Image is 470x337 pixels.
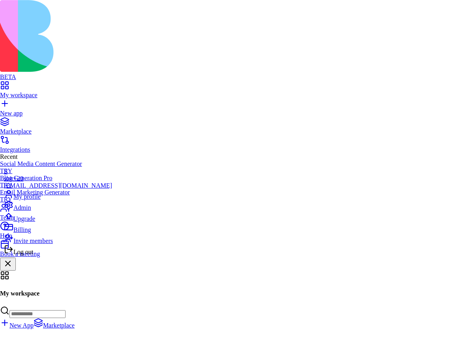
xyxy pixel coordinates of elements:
[13,215,35,222] span: Upgrade
[4,189,112,200] a: My profile
[4,182,112,189] div: [EMAIL_ADDRESS][DOMAIN_NAME]
[13,249,33,255] span: Log out
[4,175,112,182] div: shir+20
[13,193,41,200] span: My profile
[4,168,8,175] span: S
[4,233,112,245] a: Invite members
[13,237,53,244] span: Invite members
[4,200,112,211] a: Admin
[4,168,112,189] a: Sshir+20[EMAIL_ADDRESS][DOMAIN_NAME]
[13,226,31,233] span: Billing
[4,222,112,233] a: Billing
[4,211,112,222] a: Upgrade
[13,204,31,211] span: Admin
